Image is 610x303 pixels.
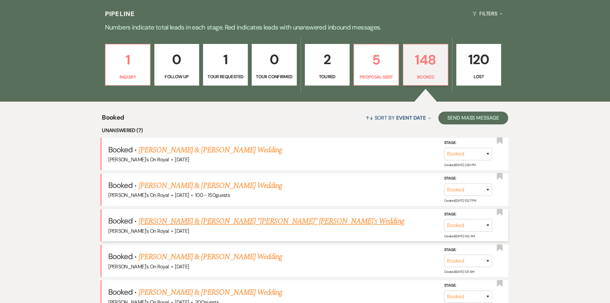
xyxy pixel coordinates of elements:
[252,44,297,86] a: 0Tour Confirmed
[108,228,169,234] span: [PERSON_NAME]'s On Royal
[108,287,133,297] span: Booked
[175,228,189,234] span: [DATE]
[363,109,434,126] button: Sort By Event Date
[203,44,248,86] a: 1Tour Requested
[305,44,350,86] a: 2Toured
[154,44,199,86] a: 0Follow Up
[460,73,497,80] p: Lost
[309,73,346,80] p: Toured
[108,145,133,155] span: Booked
[444,175,492,182] label: Stage:
[159,49,195,70] p: 0
[470,5,505,22] button: Filters
[358,49,394,71] p: 5
[444,247,492,254] label: Stage:
[207,49,244,70] p: 1
[444,198,476,203] span: Created: [DATE] 10:27 PM
[366,114,373,121] span: ↑↓
[460,49,497,70] p: 120
[175,192,189,198] span: [DATE]
[195,192,230,198] span: 100 - 150 guests
[159,73,195,80] p: Follow Up
[175,263,189,270] span: [DATE]
[403,44,448,86] a: 148Booked
[444,282,492,289] label: Stage:
[407,73,444,80] p: Booked
[444,139,492,147] label: Stage:
[139,251,282,263] a: [PERSON_NAME] & [PERSON_NAME] Wedding
[407,49,444,71] p: 148
[354,44,399,86] a: 5Proposal Sent
[139,215,404,227] a: [PERSON_NAME] & [PERSON_NAME] "[PERSON_NAME]" [PERSON_NAME]'s Wedding
[256,49,292,70] p: 0
[438,112,508,124] button: Send Mass Message
[444,211,492,218] label: Stage:
[139,144,282,156] a: [PERSON_NAME] & [PERSON_NAME] Wedding
[139,287,282,298] a: [PERSON_NAME] & [PERSON_NAME] Wedding
[444,234,475,238] span: Created: [DATE] 1:02 AM
[75,22,536,32] p: Numbers indicate total leads in each stage. Red indicates leads with unanswered inbound messages.
[110,49,146,71] p: 1
[110,73,146,80] p: Inquiry
[108,156,169,163] span: [PERSON_NAME]'s On Royal
[358,73,394,80] p: Proposal Sent
[105,44,150,86] a: 1Inquiry
[108,192,169,198] span: [PERSON_NAME]'s On Royal
[102,126,508,135] li: Unanswered (7)
[256,73,292,80] p: Tour Confirmed
[207,73,244,80] p: Tour Requested
[139,180,282,191] a: [PERSON_NAME] & [PERSON_NAME] Wedding
[456,44,501,86] a: 120Lost
[108,180,133,190] span: Booked
[444,163,476,167] span: Created: [DATE] 2:50 PM
[309,49,346,70] p: 2
[108,251,133,261] span: Booked
[102,113,124,126] span: Booked
[396,114,426,121] span: Event Date
[175,156,189,163] span: [DATE]
[108,263,169,270] span: [PERSON_NAME]'s On Royal
[108,216,133,226] span: Booked
[105,9,135,18] h3: Pipeline
[444,270,474,274] span: Created: [DATE] 1:37 AM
